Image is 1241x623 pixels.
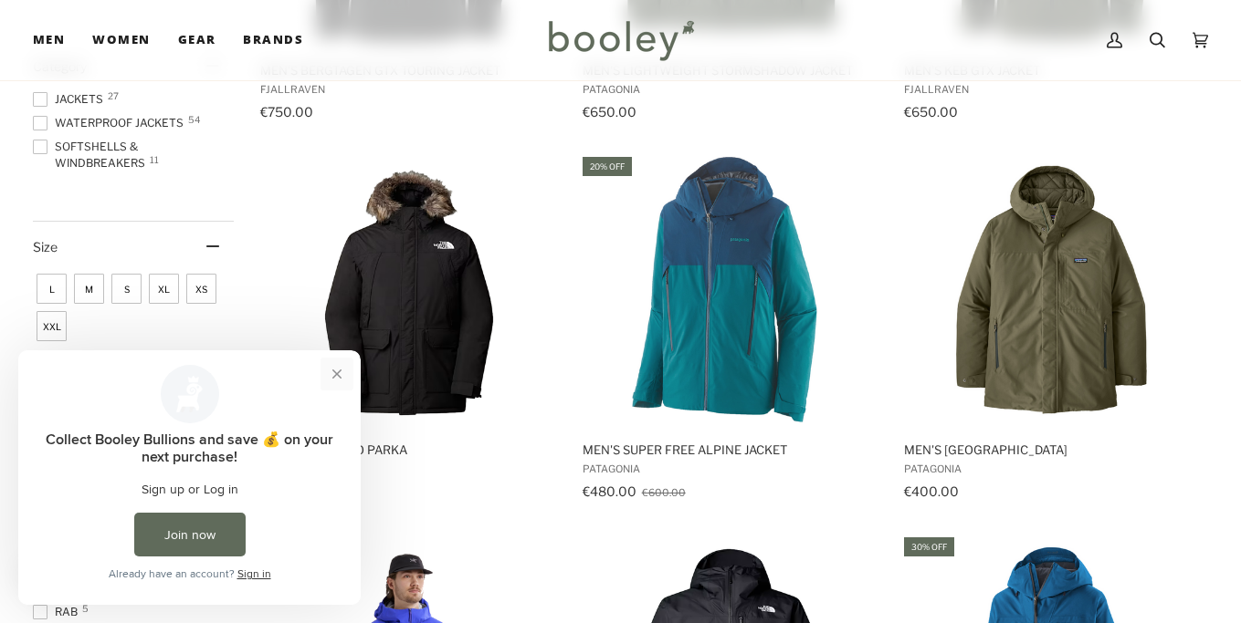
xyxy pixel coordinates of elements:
[260,441,557,458] span: Men's McMurdo Parka
[583,462,879,475] span: Patagonia
[594,154,868,428] img: Patagonia Men's Super Free Alpine Jacket - Booley Galway
[37,311,67,341] span: Size: XXL
[260,83,557,96] span: Fjallraven
[150,155,159,164] span: 11
[260,462,557,475] span: The North Face
[186,274,216,304] span: Size: XS
[149,274,179,304] span: Size: XL
[178,31,216,49] span: Gear
[642,486,686,499] span: €600.00
[904,104,958,119] span: €650.00
[18,350,361,605] iframe: Loyalty program pop-up with offers and actions
[33,239,58,254] span: Size
[583,441,879,458] span: Men's Super Free Alpine Jacket
[904,441,1201,458] span: Men's [GEOGRAPHIC_DATA]
[92,31,150,49] span: Women
[272,154,546,428] img: The North Face Men's McMurdo Parka TNF Black / TNF Black - Booley Galway
[583,157,632,176] div: 20% off
[541,14,700,67] img: Booley
[111,274,142,304] span: Size: S
[583,83,879,96] span: Patagonia
[904,462,1201,475] span: Patagonia
[33,139,234,171] span: Softshells & Windbreakers
[904,537,954,556] div: 30% off
[583,104,636,119] span: €650.00
[33,604,83,620] span: Rab
[904,83,1201,96] span: Fjallraven
[901,154,1204,505] a: Men's Windshadow Parka
[583,483,636,499] span: €480.00
[74,274,104,304] span: Size: M
[33,91,109,108] span: Jackets
[108,91,119,100] span: 27
[188,115,200,124] span: 54
[916,154,1190,428] img: Patagonia Men's Windshadow Parka Basin Green - Booley Galway
[580,154,882,505] a: Men's Super Free Alpine Jacket
[33,115,189,131] span: Waterproof Jackets
[260,104,313,119] span: €750.00
[904,483,959,499] span: €400.00
[258,154,560,505] a: Men's McMurdo Parka
[37,274,67,304] span: Size: L
[243,31,303,49] span: Brands
[33,31,65,49] span: Men
[82,604,89,613] span: 5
